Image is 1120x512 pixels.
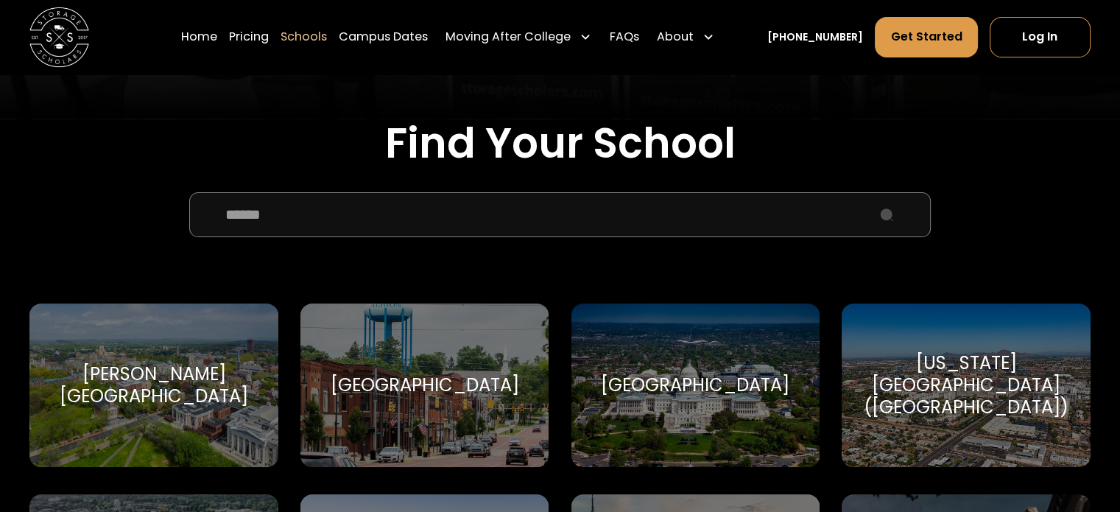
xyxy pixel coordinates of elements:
a: Get Started [875,17,977,57]
a: Campus Dates [339,16,428,57]
div: Moving After College [440,16,597,57]
div: [US_STATE][GEOGRAPHIC_DATA] ([GEOGRAPHIC_DATA]) [859,352,1072,419]
a: Go to selected school [842,304,1090,467]
a: Schools [281,16,327,57]
a: [PHONE_NUMBER] [767,29,863,45]
img: Storage Scholars main logo [29,7,89,67]
div: [GEOGRAPHIC_DATA] [601,374,789,396]
a: Pricing [229,16,269,57]
a: Home [181,16,217,57]
a: Go to selected school [571,304,820,467]
a: Go to selected school [300,304,549,467]
div: [PERSON_NAME][GEOGRAPHIC_DATA] [47,363,260,407]
a: home [29,7,89,67]
div: About [651,16,720,57]
div: [GEOGRAPHIC_DATA] [331,374,519,396]
div: About [657,28,694,46]
div: Moving After College [445,28,571,46]
a: FAQs [609,16,638,57]
h2: Find Your School [29,119,1090,169]
a: Log In [990,17,1091,57]
a: Go to selected school [29,304,278,467]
